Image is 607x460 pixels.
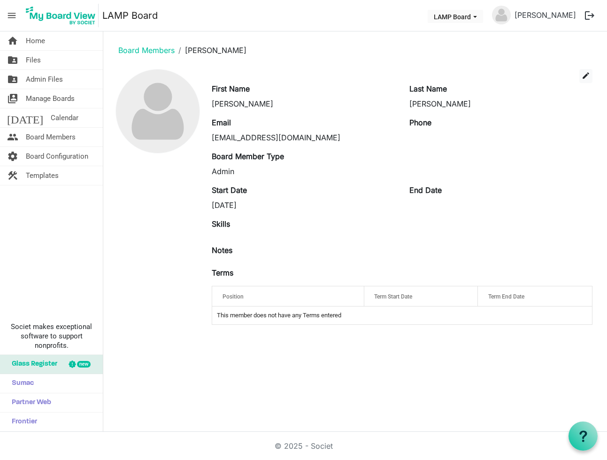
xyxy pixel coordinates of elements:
[51,108,78,127] span: Calendar
[428,10,483,23] button: LAMP Board dropdownbutton
[26,128,76,146] span: Board Members
[582,71,590,80] span: edit
[7,70,18,89] span: folder_shared
[7,355,57,374] span: Glass Register
[7,374,34,393] span: Sumac
[212,98,395,109] div: [PERSON_NAME]
[212,199,395,211] div: [DATE]
[7,393,51,412] span: Partner Web
[223,293,244,300] span: Position
[26,147,88,166] span: Board Configuration
[212,267,233,278] label: Terms
[23,4,99,27] img: My Board View Logo
[212,166,395,177] div: Admin
[212,245,232,256] label: Notes
[77,361,91,368] div: new
[7,147,18,166] span: settings
[212,307,592,324] td: This member does not have any Terms entered
[26,31,45,50] span: Home
[7,31,18,50] span: home
[102,6,158,25] a: LAMP Board
[4,322,99,350] span: Societ makes exceptional software to support nonprofits.
[7,413,37,431] span: Frontier
[511,6,580,24] a: [PERSON_NAME]
[409,83,447,94] label: Last Name
[212,132,395,143] div: [EMAIL_ADDRESS][DOMAIN_NAME]
[409,184,442,196] label: End Date
[212,218,230,230] label: Skills
[7,51,18,69] span: folder_shared
[7,128,18,146] span: people
[26,70,63,89] span: Admin Files
[212,184,247,196] label: Start Date
[116,69,200,153] img: no-profile-picture.svg
[7,89,18,108] span: switch_account
[26,89,75,108] span: Manage Boards
[409,117,431,128] label: Phone
[212,151,284,162] label: Board Member Type
[579,69,592,83] button: edit
[118,46,175,55] a: Board Members
[26,51,41,69] span: Files
[7,108,43,127] span: [DATE]
[580,6,599,25] button: logout
[488,293,524,300] span: Term End Date
[212,117,231,128] label: Email
[374,293,412,300] span: Term Start Date
[175,45,246,56] li: [PERSON_NAME]
[409,98,592,109] div: [PERSON_NAME]
[3,7,21,24] span: menu
[275,441,333,451] a: © 2025 - Societ
[23,4,102,27] a: My Board View Logo
[212,83,250,94] label: First Name
[7,166,18,185] span: construction
[26,166,59,185] span: Templates
[492,6,511,24] img: no-profile-picture.svg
